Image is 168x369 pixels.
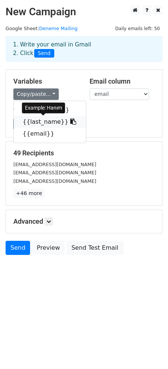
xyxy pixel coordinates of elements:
[14,116,86,128] a: {{last_name}}
[14,128,86,140] a: {{email}}
[90,77,155,85] h5: Email column
[13,162,96,167] small: [EMAIL_ADDRESS][DOMAIN_NAME]
[13,88,59,100] a: Copy/paste...
[7,41,161,58] div: 1. Write your email in Gmail 2. Click
[13,178,96,184] small: [EMAIL_ADDRESS][DOMAIN_NAME]
[13,149,155,157] h5: 49 Recipients
[13,77,78,85] h5: Variables
[113,26,162,31] a: Daily emails left: 50
[113,25,162,33] span: Daily emails left: 50
[6,241,30,255] a: Send
[13,189,45,198] a: +46 more
[39,26,78,31] a: Deneme Mailing
[22,103,65,113] div: Example: Hanım
[13,170,96,175] small: [EMAIL_ADDRESS][DOMAIN_NAME]
[6,6,162,18] h2: New Campaign
[6,26,78,31] small: Google Sheet:
[67,241,123,255] a: Send Test Email
[34,49,54,58] span: Send
[13,217,155,226] h5: Advanced
[14,104,86,116] a: {{first_name}}
[32,241,65,255] a: Preview
[131,333,168,369] iframe: Chat Widget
